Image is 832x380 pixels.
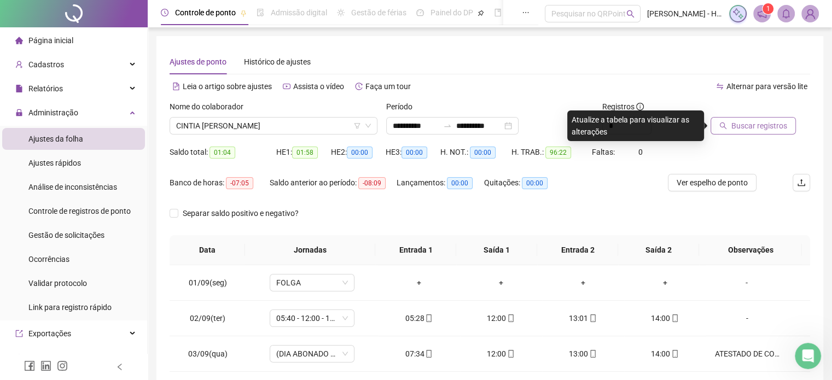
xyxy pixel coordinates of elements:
[28,183,117,191] span: Análise de inconsistências
[386,101,420,113] label: Período
[447,177,473,189] span: 00:00
[188,349,228,358] span: 03/09(qua)
[633,312,697,324] div: 14:00
[469,312,533,324] div: 12:00
[365,82,411,91] span: Faça um tour
[766,5,770,13] span: 1
[161,9,168,16] span: clock-circle
[276,310,348,326] span: 05:40 - 12:00 - 13:00 - 14:00
[386,146,440,159] div: HE 3:
[397,177,484,189] div: Lançamentos:
[716,83,724,90] span: swap
[719,122,727,130] span: search
[416,9,424,16] span: dashboard
[506,314,515,322] span: mobile
[15,37,23,44] span: home
[293,82,344,91] span: Assista o vídeo
[763,3,773,14] sup: 1
[116,363,124,371] span: left
[699,235,802,265] th: Observações
[677,177,748,189] span: Ver espelho de ponto
[402,147,427,159] span: 00:00
[28,303,112,312] span: Link para registro rápido
[588,314,597,322] span: mobile
[183,82,272,91] span: Leia o artigo sobre ajustes
[331,146,386,159] div: HE 2:
[633,277,697,289] div: +
[633,348,697,360] div: 14:00
[711,117,796,135] button: Buscar registros
[240,10,247,16] span: pushpin
[351,8,406,17] span: Gestão de férias
[347,147,373,159] span: 00:00
[732,8,744,20] img: sparkle-icon.fc2bf0ac1784a2077858766a79e2daf3.svg
[28,329,71,338] span: Exportações
[602,101,644,113] span: Registros
[190,314,225,323] span: 02/09(ter)
[387,277,451,289] div: +
[470,147,496,159] span: 00:00
[170,177,270,189] div: Banco de horas:
[189,278,227,287] span: 01/09(seg)
[276,346,348,362] span: (DIA ABONADO PARCIALMENTE)
[283,83,290,90] span: youtube
[28,36,73,45] span: Página inicial
[588,350,597,358] span: mobile
[537,235,618,265] th: Entrada 2
[270,177,397,189] div: Saldo anterior ao período:
[355,83,363,90] span: history
[714,312,779,324] div: -
[28,159,81,167] span: Ajustes rápidos
[522,9,530,16] span: ellipsis
[636,103,644,110] span: info-circle
[28,279,87,288] span: Validar protocolo
[592,148,616,156] span: Faltas:
[478,10,484,16] span: pushpin
[170,57,226,66] span: Ajustes de ponto
[28,207,131,215] span: Controle de registros de ponto
[271,8,327,17] span: Admissão digital
[484,177,564,189] div: Quitações:
[244,57,311,66] span: Histórico de ajustes
[424,314,433,322] span: mobile
[28,135,83,143] span: Ajustes da folha
[170,235,245,265] th: Data
[15,61,23,68] span: user-add
[358,177,386,189] span: -08:09
[670,350,679,358] span: mobile
[57,360,68,371] span: instagram
[443,121,452,130] span: swap-right
[170,101,251,113] label: Nome do colaborador
[375,235,456,265] th: Entrada 1
[28,255,69,264] span: Ocorrências
[28,84,63,93] span: Relatórios
[276,274,348,291] span: FOLGA
[40,360,51,371] span: linkedin
[726,82,807,91] span: Alternar para versão lite
[708,244,793,256] span: Observações
[387,348,451,360] div: 07:34
[731,120,787,132] span: Buscar registros
[28,231,104,239] span: Gestão de solicitações
[354,122,360,129] span: filter
[337,9,345,16] span: sun
[567,110,704,141] div: Atualize a tabela para visualizar as alterações
[714,277,779,289] div: -
[802,5,818,22] img: 75284
[494,9,502,16] span: book
[245,235,375,265] th: Jornadas
[545,147,571,159] span: 96:22
[257,9,264,16] span: file-done
[210,147,235,159] span: 01:04
[387,312,451,324] div: 05:28
[469,277,533,289] div: +
[28,60,64,69] span: Cadastros
[28,108,78,117] span: Administração
[511,146,591,159] div: H. TRAB.:
[28,353,69,362] span: Integrações
[714,348,779,360] div: ATESTADO DE COMPARECIMENTO.
[668,174,757,191] button: Ver espelho de ponto
[226,177,253,189] span: -07:05
[551,312,615,324] div: 13:01
[430,8,473,17] span: Painel do DP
